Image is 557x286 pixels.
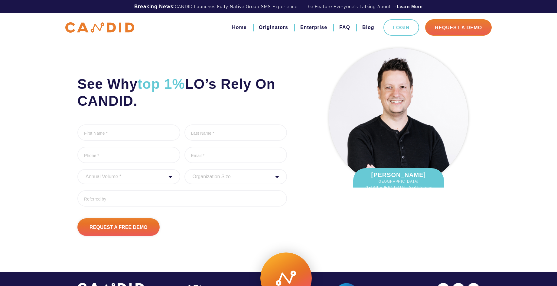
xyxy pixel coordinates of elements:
[362,22,374,33] a: Blog
[232,22,246,33] a: Home
[425,19,492,36] a: Request A Demo
[339,22,350,33] a: FAQ
[65,22,134,33] img: CANDID APP
[77,124,180,141] input: First Name *
[134,4,175,9] b: Breaking News:
[77,218,160,236] input: Request A Free Demo
[300,22,327,33] a: Enterprise
[383,19,419,36] a: Login
[359,178,438,197] span: [GEOGRAPHIC_DATA], [GEOGRAPHIC_DATA] | $1B lifetime fundings.
[259,22,288,33] a: Originators
[138,76,185,92] span: top 1%
[77,76,287,109] h2: See Why LO’s Rely On CANDID.
[353,168,444,200] div: [PERSON_NAME]
[77,147,180,163] input: Phone *
[184,124,287,141] input: Last Name *
[184,147,287,163] input: Email *
[77,190,287,207] input: Referred by
[397,4,422,10] a: Learn More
